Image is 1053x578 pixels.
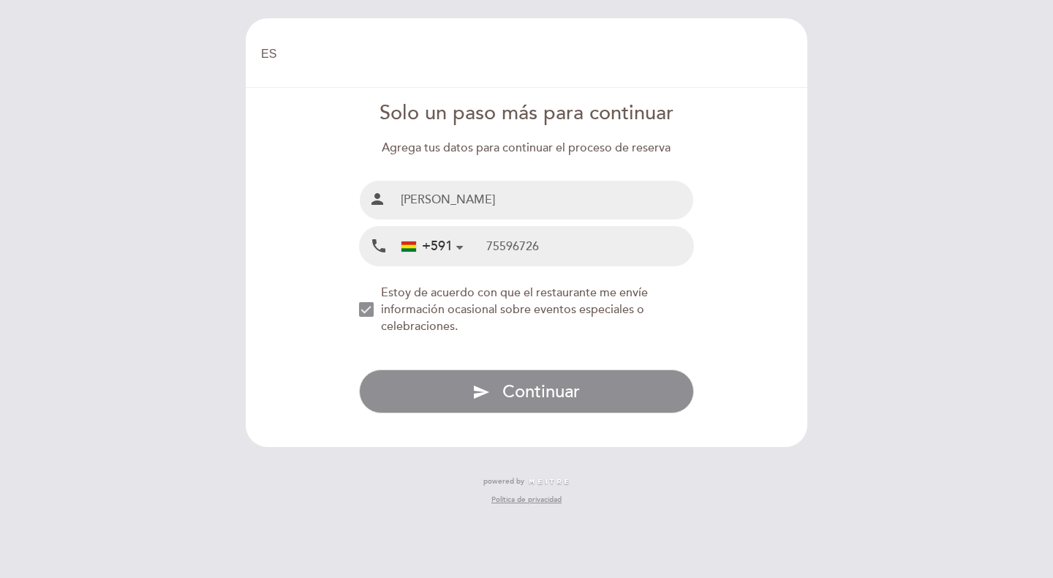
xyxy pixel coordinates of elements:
[486,227,693,266] input: Teléfono Móvil
[472,383,490,401] i: send
[370,237,388,255] i: local_phone
[491,495,562,505] a: Política de privacidad
[528,478,570,486] img: MEITRE
[483,476,524,487] span: powered by
[381,285,648,334] span: Estoy de acuerdo con que el restaurante me envíe información ocasional sobre eventos especiales o...
[502,381,580,402] span: Continuar
[359,100,695,128] div: Solo un paso más para continuar
[396,228,469,265] div: Bolivia: +591
[369,190,386,208] i: person
[359,140,695,157] div: Agrega tus datos para continuar el proceso de reserva
[359,285,695,335] md-checkbox: NEW_MODAL_AGREE_RESTAURANT_SEND_OCCASIONAL_INFO
[395,181,694,219] input: Nombre y Apellido
[401,237,453,256] div: +591
[359,369,695,413] button: send Continuar
[483,476,570,487] a: powered by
